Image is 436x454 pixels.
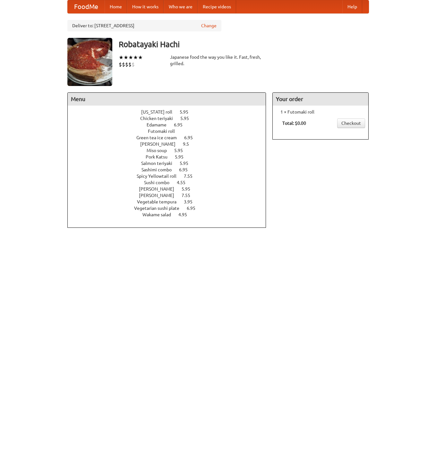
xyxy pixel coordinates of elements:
[175,154,190,159] span: 5.95
[141,109,200,115] a: [US_STATE] roll 5.95
[141,161,179,166] span: Salmon teriyaki
[133,54,138,61] li: ★
[137,174,183,179] span: Spicy Yellowtail roll
[137,174,204,179] a: Spicy Yellowtail roll 7.55
[273,93,368,106] h4: Your order
[164,0,198,13] a: Who we are
[180,161,195,166] span: 5.95
[139,186,181,192] span: [PERSON_NAME]
[134,206,186,211] span: Vegetarian sushi plate
[184,199,199,204] span: 3.95
[119,61,122,68] li: $
[148,129,193,134] a: Futomaki roll
[180,109,195,115] span: 5.95
[144,180,176,185] span: Sushi combo
[147,122,173,127] span: Edamame
[124,54,128,61] li: ★
[136,135,205,140] a: Green tea ice cream 6.95
[184,174,199,179] span: 7.55
[183,141,195,147] span: 9.5
[128,54,133,61] li: ★
[142,212,177,217] span: Wakame salad
[179,167,194,172] span: 6.95
[68,93,266,106] h4: Menu
[141,109,179,115] span: [US_STATE] roll
[119,54,124,61] li: ★
[136,135,183,140] span: Green tea ice cream
[119,38,369,51] h3: Robatayaki Hachi
[141,161,200,166] a: Salmon teriyaki 5.95
[128,61,132,68] li: $
[174,122,189,127] span: 6.95
[182,193,197,198] span: 7.55
[140,116,179,121] span: Chicken teriyaki
[198,0,236,13] a: Recipe videos
[174,148,189,153] span: 5.95
[140,116,201,121] a: Chicken teriyaki 5.95
[127,0,164,13] a: How it works
[144,180,197,185] a: Sushi combo 4.55
[148,129,181,134] span: Futomaki roll
[146,154,174,159] span: Pork Katsu
[134,206,207,211] a: Vegetarian sushi plate 6.95
[141,167,178,172] span: Sashimi combo
[137,199,183,204] span: Vegetable tempura
[201,22,217,29] a: Change
[141,167,200,172] a: Sashimi combo 6.95
[125,61,128,68] li: $
[140,141,201,147] a: [PERSON_NAME] 9.5
[178,212,193,217] span: 4.95
[105,0,127,13] a: Home
[147,122,194,127] a: Edamame 6.95
[140,141,182,147] span: [PERSON_NAME]
[276,109,365,115] li: 1 × Futomaki roll
[67,20,221,31] div: Deliver to: [STREET_ADDRESS]
[68,0,105,13] a: FoodMe
[187,206,202,211] span: 6.95
[147,148,195,153] a: Miso soup 5.95
[147,148,173,153] span: Miso soup
[142,212,199,217] a: Wakame salad 4.95
[282,121,306,126] b: Total: $0.00
[122,61,125,68] li: $
[67,38,112,86] img: angular.jpg
[139,186,202,192] a: [PERSON_NAME] 5.95
[342,0,362,13] a: Help
[184,135,199,140] span: 6.95
[138,54,143,61] li: ★
[139,193,181,198] span: [PERSON_NAME]
[180,116,195,121] span: 5.95
[182,186,197,192] span: 5.95
[337,118,365,128] a: Checkout
[170,54,266,67] div: Japanese food the way you like it. Fast, fresh, grilled.
[137,199,204,204] a: Vegetable tempura 3.95
[132,61,135,68] li: $
[139,193,202,198] a: [PERSON_NAME] 7.55
[146,154,195,159] a: Pork Katsu 5.95
[177,180,192,185] span: 4.55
